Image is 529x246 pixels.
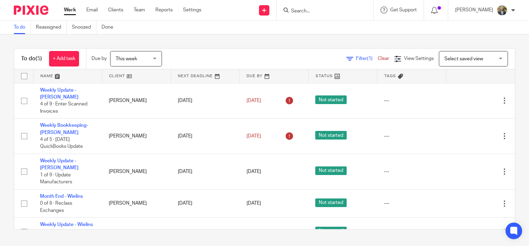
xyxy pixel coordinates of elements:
[455,7,493,13] p: [PERSON_NAME]
[92,55,107,62] p: Due by
[247,201,261,206] span: [DATE]
[384,133,439,140] div: ---
[40,88,78,100] a: Weekly Update - [PERSON_NAME]
[171,119,240,154] td: [DATE]
[134,7,145,13] a: Team
[171,83,240,119] td: [DATE]
[356,56,378,61] span: Filter
[290,8,353,14] input: Search
[64,7,76,13] a: Work
[40,123,88,135] a: Weekly Bookkeeping- [PERSON_NAME]
[315,198,347,207] span: Not started
[155,7,173,13] a: Reports
[384,168,439,175] div: ---
[171,189,240,217] td: [DATE]
[378,56,389,61] a: Clear
[390,8,417,12] span: Get Support
[247,169,261,174] span: [DATE]
[102,119,171,154] td: [PERSON_NAME]
[102,154,171,189] td: [PERSON_NAME]
[40,201,72,213] span: 0 of 6 · Reclass Exchanges
[102,21,118,34] a: Done
[247,98,261,103] span: [DATE]
[315,166,347,175] span: Not started
[384,74,396,78] span: Tags
[384,200,439,207] div: ---
[14,21,31,34] a: To do
[40,102,87,114] span: 4 of 9 · Enter Scanned Invoices
[40,173,72,185] span: 1 of 9 · Update Manufacturers
[171,218,240,246] td: [DATE]
[444,57,483,61] span: Select saved view
[497,5,508,16] img: image.jpg
[367,56,373,61] span: (1)
[102,218,171,246] td: [PERSON_NAME]
[86,7,98,13] a: Email
[40,194,83,199] a: Month End - Wielins
[108,7,123,13] a: Clients
[21,55,42,62] h1: To do
[384,97,439,104] div: ---
[183,7,201,13] a: Settings
[72,21,96,34] a: Snoozed
[315,95,347,104] span: Not started
[40,158,78,170] a: Weekly Update - [PERSON_NAME]
[315,131,347,140] span: Not started
[102,83,171,119] td: [PERSON_NAME]
[102,189,171,217] td: [PERSON_NAME]
[116,57,137,61] span: This week
[404,56,434,61] span: View Settings
[315,227,347,235] span: Not started
[171,154,240,189] td: [DATE]
[40,137,83,149] span: 4 of 5 · [DATE] QuickBooks Update
[14,6,48,15] img: Pixie
[247,134,261,139] span: [DATE]
[36,56,42,61] span: (5)
[384,228,439,235] div: ---
[36,21,67,34] a: Reassigned
[40,222,93,227] a: Weekly Update - Wielins
[49,51,79,66] a: + Add task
